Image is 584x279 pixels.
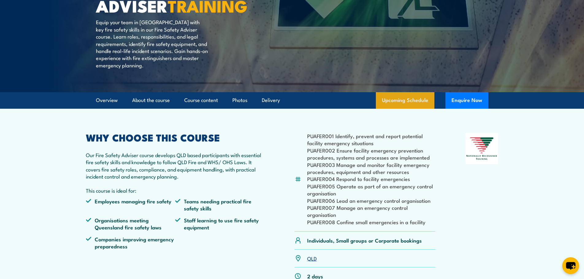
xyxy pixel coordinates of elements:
a: Delivery [262,92,280,108]
img: Nationally Recognised Training logo. [465,133,498,164]
li: PUAFER004 Respond to facility emergencies [307,175,436,182]
li: PUAFER005 Operate as part of an emergency control organisation [307,183,436,197]
a: About the course [132,92,170,108]
p: Individuals, Small groups or Corporate bookings [307,237,422,244]
li: PUAFER001 Identify, prevent and report potential facility emergency situations [307,132,436,147]
p: This course is ideal for: [86,187,265,194]
li: PUAFER006 Lead an emergency control organisation [307,197,436,204]
a: Upcoming Schedule [376,92,434,109]
a: QLD [307,254,317,262]
a: Photos [232,92,247,108]
li: Teams needing practical fire safety skills [175,198,265,212]
p: Our Fire Safety Adviser course develops QLD based participants with essential fire safety skills ... [86,151,265,180]
li: PUAFER008 Confine small emergencies in a facility [307,218,436,225]
a: Overview [96,92,118,108]
a: Course content [184,92,218,108]
li: Staff learning to use fire safety equipment [175,217,265,231]
p: Equip your team in [GEOGRAPHIC_DATA] with key fire safety skills in our Fire Safety Adviser cours... [96,18,208,69]
button: Enquire Now [445,92,488,109]
li: PUAFER007 Manage an emergency control organisation [307,204,436,218]
h2: WHY CHOOSE THIS COURSE [86,133,265,141]
li: PUAFER003 Manage and monitor facility emergency procedures, equipment and other resources [307,161,436,175]
button: chat-button [562,257,579,274]
li: PUAFER002 Ensure facility emergency prevention procedures, systems and processes are implemented [307,147,436,161]
li: Employees managing fire safety [86,198,175,212]
li: Organisations meeting Queensland fire safety laws [86,217,175,231]
li: Companies improving emergency preparedness [86,236,175,250]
